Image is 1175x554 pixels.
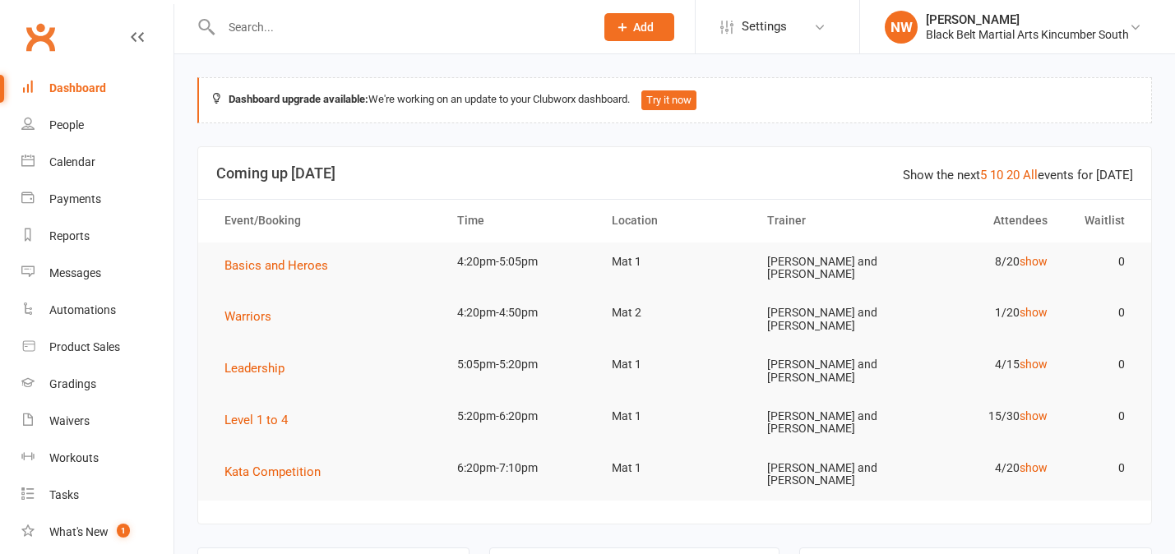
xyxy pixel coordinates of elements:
span: Warriors [224,309,271,324]
a: All [1023,168,1038,182]
td: [PERSON_NAME] and [PERSON_NAME] [752,345,908,397]
a: Waivers [21,403,173,440]
td: Mat 1 [597,345,752,384]
div: Messages [49,266,101,279]
td: 5:20pm-6:20pm [442,397,598,436]
button: Level 1 to 4 [224,410,299,430]
td: 8/20 [907,242,1062,281]
span: Level 1 to 4 [224,413,288,427]
strong: Dashboard upgrade available: [229,93,368,105]
a: show [1020,358,1048,371]
td: 0 [1062,397,1140,436]
span: Settings [742,8,787,45]
a: Clubworx [20,16,61,58]
td: 1/20 [907,293,1062,332]
button: Leadership [224,358,296,378]
h3: Coming up [DATE] [216,165,1133,182]
th: Attendees [907,200,1062,242]
button: Warriors [224,307,283,326]
th: Location [597,200,752,242]
a: Automations [21,292,173,329]
div: Reports [49,229,90,242]
div: We're working on an update to your Clubworx dashboard. [197,77,1152,123]
td: Mat 2 [597,293,752,332]
td: 15/30 [907,397,1062,436]
a: Calendar [21,144,173,181]
a: Payments [21,181,173,218]
div: Waivers [49,414,90,427]
span: Kata Competition [224,464,321,479]
th: Waitlist [1062,200,1140,242]
div: [PERSON_NAME] [926,12,1129,27]
a: show [1020,409,1048,422]
div: Show the next events for [DATE] [903,165,1133,185]
button: Basics and Heroes [224,256,340,275]
input: Search... [216,16,583,39]
span: Leadership [224,361,284,376]
button: Add [604,13,674,41]
td: 0 [1062,345,1140,384]
a: 20 [1006,168,1020,182]
a: 5 [980,168,987,182]
div: Gradings [49,377,96,390]
div: Calendar [49,155,95,169]
div: Payments [49,192,101,205]
a: show [1020,461,1048,474]
div: Workouts [49,451,99,464]
td: [PERSON_NAME] and [PERSON_NAME] [752,293,908,345]
td: 4:20pm-4:50pm [442,293,598,332]
td: [PERSON_NAME] and [PERSON_NAME] [752,242,908,294]
th: Trainer [752,200,908,242]
a: show [1020,306,1048,319]
td: Mat 1 [597,449,752,487]
div: Black Belt Martial Arts Kincumber South [926,27,1129,42]
td: [PERSON_NAME] and [PERSON_NAME] [752,397,908,449]
a: Workouts [21,440,173,477]
td: 4/20 [907,449,1062,487]
a: What's New1 [21,514,173,551]
div: Dashboard [49,81,106,95]
td: [PERSON_NAME] and [PERSON_NAME] [752,449,908,501]
div: NW [885,11,918,44]
a: Dashboard [21,70,173,107]
a: show [1020,255,1048,268]
button: Kata Competition [224,462,332,482]
td: 0 [1062,449,1140,487]
div: Product Sales [49,340,120,353]
a: Gradings [21,366,173,403]
div: Automations [49,303,116,316]
a: Reports [21,218,173,255]
td: Mat 1 [597,397,752,436]
div: What's New [49,525,109,538]
td: 0 [1062,293,1140,332]
th: Event/Booking [210,200,442,242]
th: Time [442,200,598,242]
span: Basics and Heroes [224,258,328,273]
td: 6:20pm-7:10pm [442,449,598,487]
td: 0 [1062,242,1140,281]
a: Messages [21,255,173,292]
div: Tasks [49,488,79,501]
a: Tasks [21,477,173,514]
div: People [49,118,84,132]
td: 4/15 [907,345,1062,384]
a: 10 [990,168,1003,182]
a: People [21,107,173,144]
td: 5:05pm-5:20pm [442,345,598,384]
button: Try it now [641,90,696,110]
span: Add [633,21,654,34]
td: Mat 1 [597,242,752,281]
a: Product Sales [21,329,173,366]
td: 4:20pm-5:05pm [442,242,598,281]
span: 1 [117,524,130,538]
